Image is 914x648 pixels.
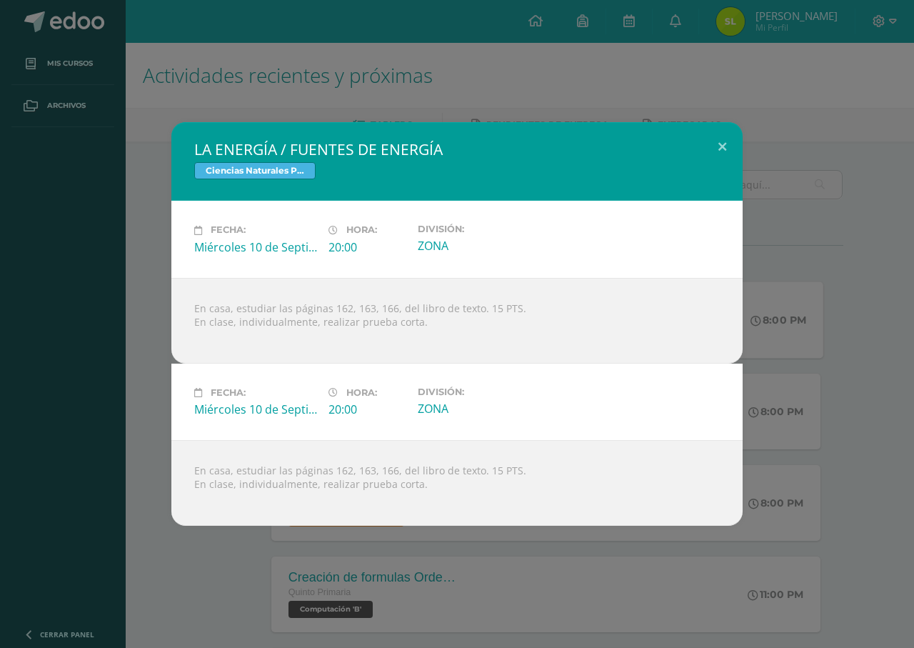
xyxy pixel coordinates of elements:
[171,278,743,364] div: En casa, estudiar las páginas 162, 163, 166, del libro de texto. 15 PTS. En clase, individualment...
[418,238,541,254] div: ZONA
[346,387,377,398] span: Hora:
[418,387,541,397] label: División:
[211,225,246,236] span: Fecha:
[702,122,743,171] button: Close (Esc)
[194,239,317,255] div: Miércoles 10 de Septiembre
[418,401,541,417] div: ZONA
[211,387,246,398] span: Fecha:
[194,402,317,417] div: Miércoles 10 de Septiembre
[328,402,406,417] div: 20:00
[346,225,377,236] span: Hora:
[418,224,541,234] label: División:
[194,139,720,159] h2: LA ENERGÍA / FUENTES DE ENERGÍA
[194,162,316,179] span: Ciencias Naturales Productividad y Desarrollo
[328,239,406,255] div: 20:00
[171,440,743,526] div: En casa, estudiar las páginas 162, 163, 166, del libro de texto. 15 PTS. En clase, individualment...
